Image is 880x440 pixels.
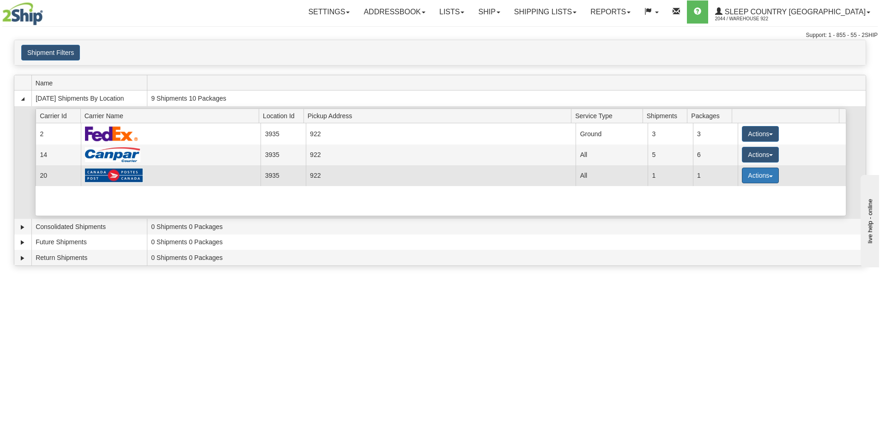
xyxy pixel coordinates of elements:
[357,0,432,24] a: Addressbook
[18,94,27,103] a: Collapse
[693,145,738,165] td: 6
[576,145,648,165] td: All
[306,123,576,144] td: 922
[306,165,576,186] td: 922
[507,0,583,24] a: Shipping lists
[36,76,147,90] span: Name
[36,145,80,165] td: 14
[147,90,866,106] td: 9 Shipments 10 Packages
[648,123,692,144] td: 3
[691,108,732,123] span: Packages
[18,238,27,247] a: Expand
[306,145,576,165] td: 922
[301,0,357,24] a: Settings
[18,253,27,263] a: Expand
[31,90,147,106] td: [DATE] Shipments By Location
[2,31,878,39] div: Support: 1 - 855 - 55 - 2SHIP
[576,165,648,186] td: All
[859,173,879,267] iframe: chat widget
[432,0,471,24] a: Lists
[85,147,140,162] img: Canpar
[261,145,305,165] td: 3935
[147,235,866,250] td: 0 Shipments 0 Packages
[471,0,507,24] a: Ship
[648,165,692,186] td: 1
[85,108,259,123] span: Carrier Name
[693,123,738,144] td: 3
[31,250,147,265] td: Return Shipments
[742,126,779,142] button: Actions
[261,165,305,186] td: 3935
[715,14,784,24] span: 2044 / Warehouse 922
[85,126,138,141] img: FedEx Express®
[575,108,643,123] span: Service Type
[308,108,571,123] span: Pickup Address
[722,8,866,16] span: Sleep Country [GEOGRAPHIC_DATA]
[85,168,143,183] img: Canada Post
[647,108,687,123] span: Shipments
[261,123,305,144] td: 3935
[147,250,866,265] td: 0 Shipments 0 Packages
[31,235,147,250] td: Future Shipments
[40,108,80,123] span: Carrier Id
[7,8,85,15] div: live help - online
[18,223,27,232] a: Expand
[263,108,303,123] span: Location Id
[2,2,43,25] img: logo2044.jpg
[31,219,147,235] td: Consolidated Shipments
[583,0,637,24] a: Reports
[21,45,80,60] button: Shipment Filters
[576,123,648,144] td: Ground
[147,219,866,235] td: 0 Shipments 0 Packages
[36,123,80,144] td: 2
[742,168,779,183] button: Actions
[742,147,779,163] button: Actions
[36,165,80,186] td: 20
[708,0,877,24] a: Sleep Country [GEOGRAPHIC_DATA] 2044 / Warehouse 922
[648,145,692,165] td: 5
[693,165,738,186] td: 1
